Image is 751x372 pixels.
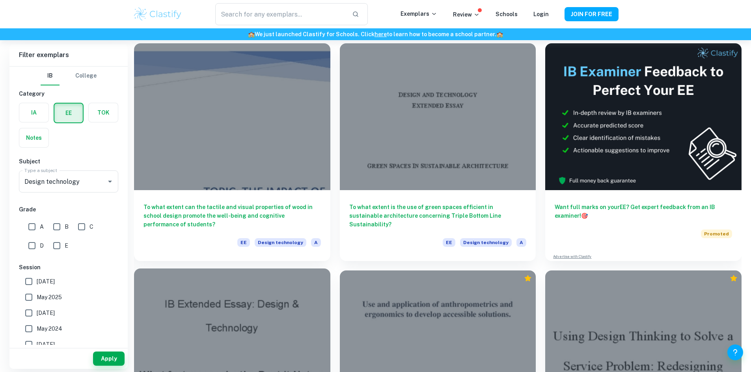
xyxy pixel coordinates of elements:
span: EE [237,238,250,247]
a: Login [533,11,549,17]
span: Promoted [701,229,732,238]
span: 🏫 [496,31,503,37]
button: IA [19,103,48,122]
button: JOIN FOR FREE [565,7,619,21]
a: To what extent can the tactile and visual properties of wood in school design promote the well-be... [134,43,330,261]
span: Design technology [255,238,306,247]
span: [DATE] [37,340,55,349]
h6: Filter exemplars [9,44,128,66]
button: Notes [19,128,48,147]
h6: Subject [19,157,118,166]
img: Thumbnail [545,43,742,190]
label: Type a subject [24,167,57,174]
span: D [40,241,44,250]
h6: We just launched Clastify for Schools. Click to learn how to become a school partner. [2,30,749,39]
button: Open [104,176,116,187]
button: TOK [89,103,118,122]
h6: Want full marks on your EE ? Get expert feedback from an IB examiner! [555,203,732,220]
h6: To what extent can the tactile and visual properties of wood in school design promote the well-be... [143,203,321,229]
input: Search for any exemplars... [215,3,345,25]
span: [DATE] [37,309,55,317]
a: Want full marks on yourEE? Get expert feedback from an IB examiner!PromotedAdvertise with Clastify [545,43,742,261]
a: Advertise with Clastify [553,254,591,259]
span: Design technology [460,238,512,247]
a: To what extent is the use of green spaces efficient in sustainable architecture concerning Triple... [340,43,536,261]
button: IB [41,67,60,85]
span: May 2024 [37,324,62,333]
button: College [75,67,97,85]
h6: Session [19,263,118,272]
div: Premium [524,274,532,282]
p: Exemplars [401,9,437,18]
span: [DATE] [37,277,55,286]
h6: Category [19,89,118,98]
a: here [375,31,387,37]
p: Review [453,10,480,19]
span: 🎯 [581,213,588,219]
span: EE [443,238,455,247]
span: C [89,222,93,231]
span: B [65,222,69,231]
h6: To what extent is the use of green spaces efficient in sustainable architecture concerning Triple... [349,203,527,229]
button: Apply [93,352,125,366]
h6: Grade [19,205,118,214]
span: 🏫 [248,31,255,37]
span: A [40,222,44,231]
span: May 2025 [37,293,62,302]
span: A [516,238,526,247]
div: Premium [730,274,738,282]
a: Schools [496,11,518,17]
img: Clastify logo [133,6,183,22]
span: E [65,241,68,250]
div: Filter type choice [41,67,97,85]
button: EE [54,104,83,122]
button: Help and Feedback [727,344,743,360]
span: A [311,238,321,247]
